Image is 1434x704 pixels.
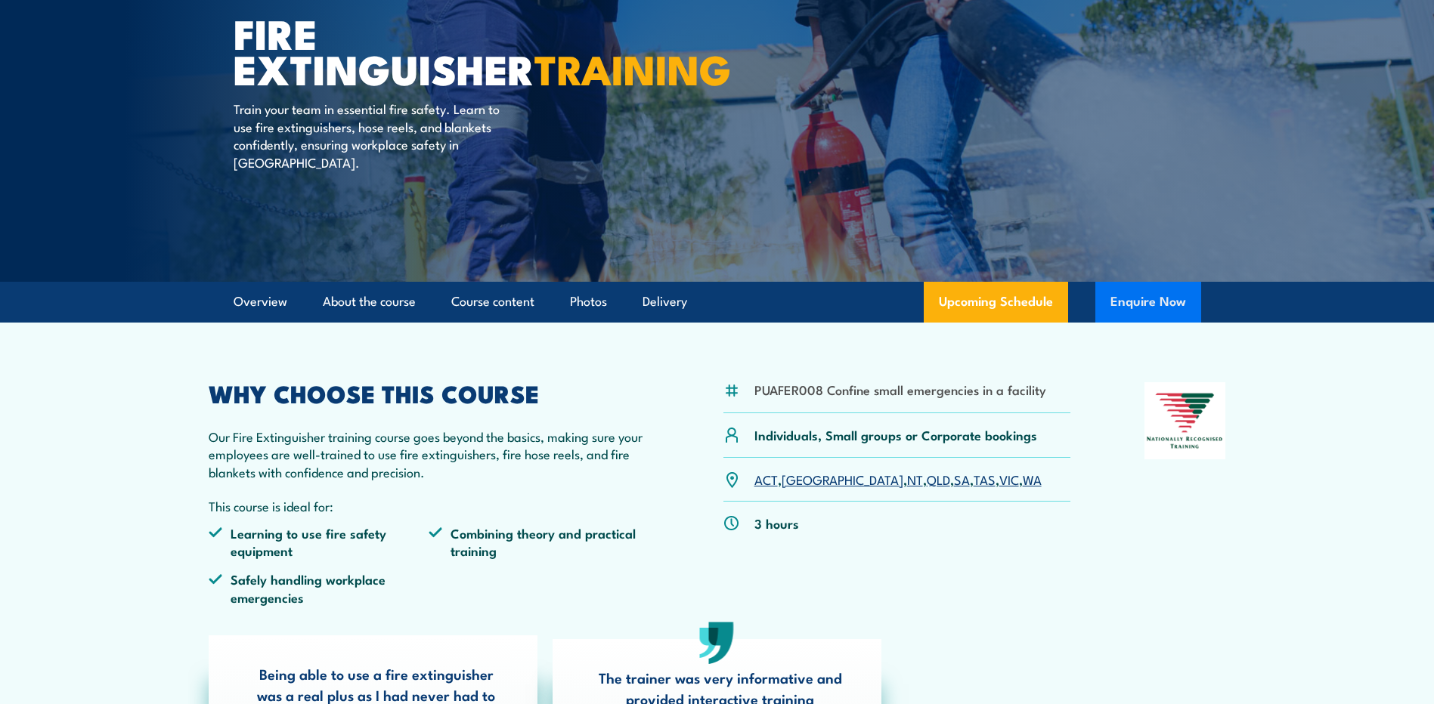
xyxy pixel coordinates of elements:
a: About the course [323,282,416,322]
a: NT [907,470,923,488]
a: VIC [999,470,1019,488]
p: , , , , , , , [754,471,1042,488]
a: [GEOGRAPHIC_DATA] [782,470,903,488]
p: This course is ideal for: [209,497,650,514]
a: SA [954,470,970,488]
a: QLD [927,470,950,488]
a: WA [1023,470,1042,488]
strong: TRAINING [534,36,731,99]
li: PUAFER008 Confine small emergencies in a facility [754,381,1046,398]
p: 3 hours [754,514,799,532]
h1: Fire Extinguisher [234,15,607,85]
a: Photos [570,282,607,322]
p: Individuals, Small groups or Corporate bookings [754,426,1037,443]
p: Train your team in essential fire safety. Learn to use fire extinguishers, hose reels, and blanke... [234,100,509,171]
a: Overview [234,282,287,322]
li: Combining theory and practical training [429,524,649,560]
p: Our Fire Extinguisher training course goes beyond the basics, making sure your employees are well... [209,428,650,480]
a: TAS [974,470,996,488]
a: ACT [754,470,778,488]
h2: WHY CHOOSE THIS COURSE [209,382,650,403]
a: Delivery [643,282,687,322]
a: Upcoming Schedule [924,282,1068,323]
li: Learning to use fire safety equipment [209,524,429,560]
a: Course content [451,282,534,322]
li: Safely handling workplace emergencies [209,570,429,606]
button: Enquire Now [1095,282,1201,323]
img: Nationally Recognised Training logo. [1144,382,1226,459]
